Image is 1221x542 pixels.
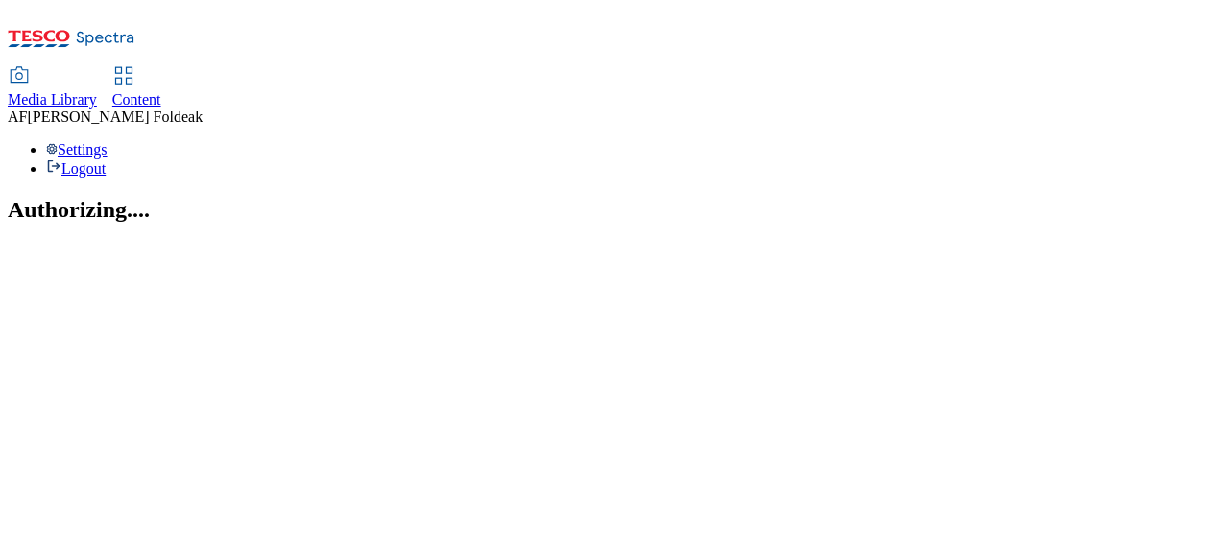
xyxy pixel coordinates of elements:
a: Media Library [8,68,97,109]
span: Content [112,91,161,108]
span: Media Library [8,91,97,108]
h2: Authorizing.... [8,197,1213,223]
a: Content [112,68,161,109]
span: AF [8,109,27,125]
span: [PERSON_NAME] Foldeak [27,109,203,125]
a: Logout [46,160,106,177]
a: Settings [46,141,108,158]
